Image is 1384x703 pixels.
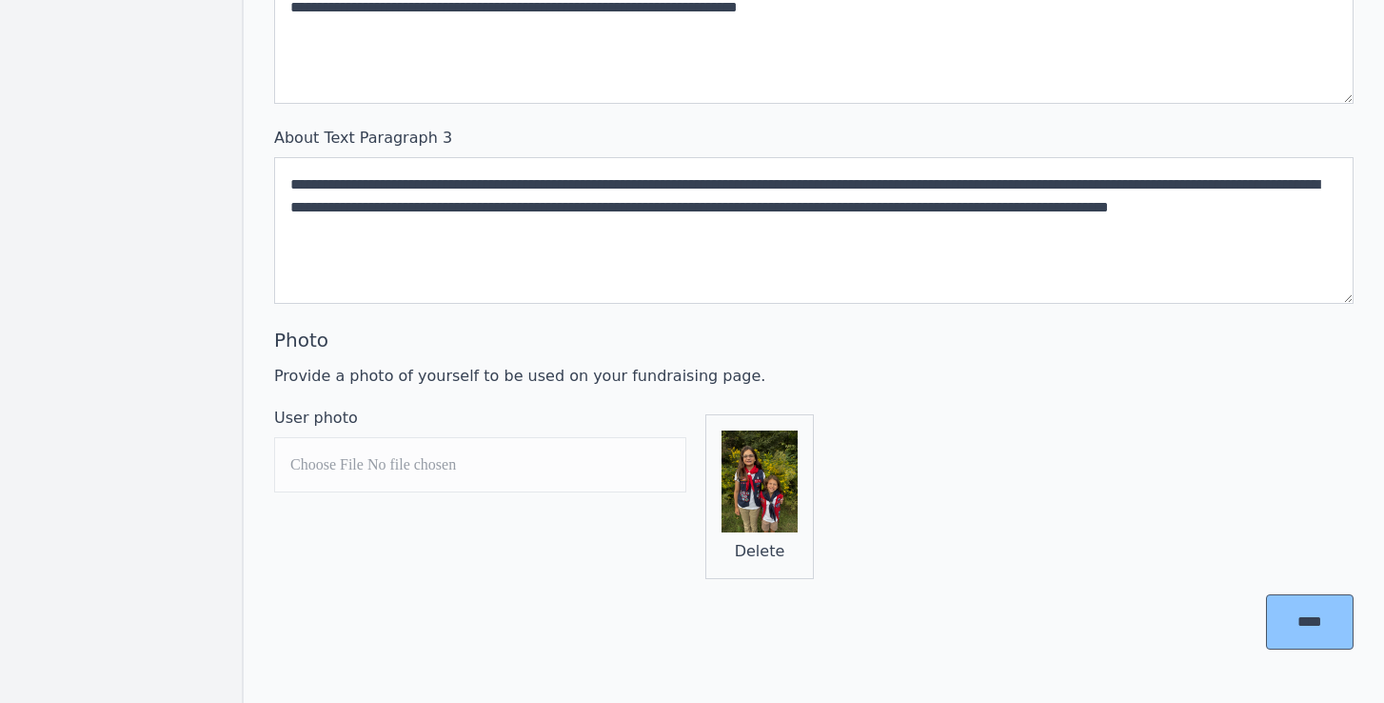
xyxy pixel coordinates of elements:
[722,540,798,563] a: Delete User photo
[274,127,1354,150] label: About Text Paragraph 3
[722,431,798,532] img: User photo
[274,327,1354,353] h2: Photo
[274,365,1354,388] p: Provide a photo of yourself to be used on your fundraising page.
[274,407,686,430] label: User photo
